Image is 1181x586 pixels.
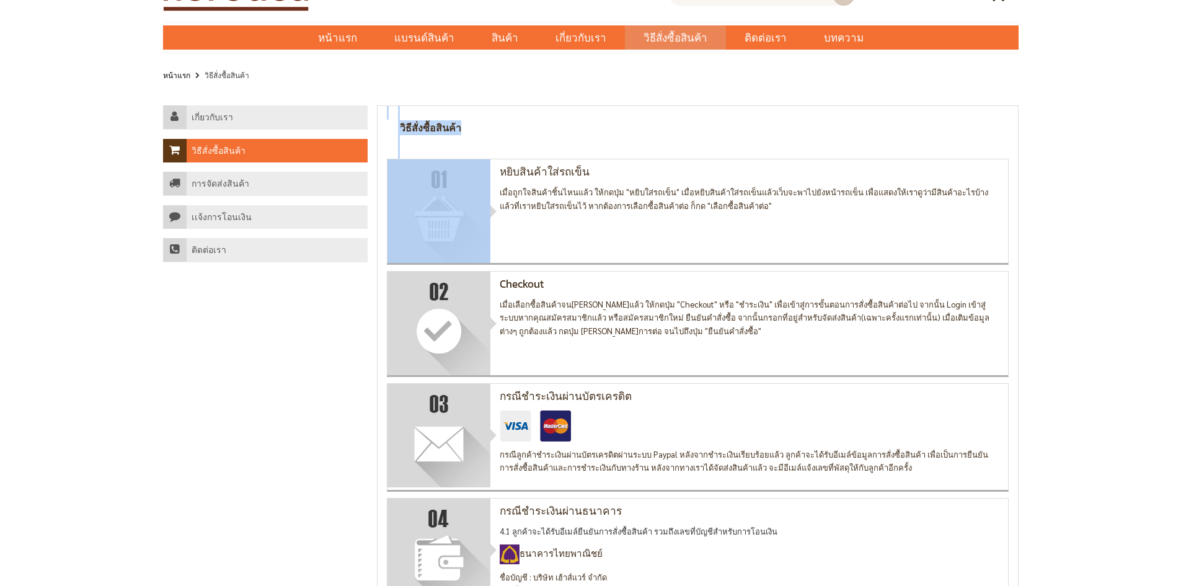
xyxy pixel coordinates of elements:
[192,146,245,157] h4: วิธีสั่งซื้อสินค้า
[500,570,998,584] li: ชื่อบัญชี : บริษัท เฮ้าส์แวร์ จำกัด
[376,25,473,50] a: แบรนด์สินค้า
[500,544,998,564] h5: ธนาคารไทยพาณิชย์
[192,212,252,223] h4: เเจ้งการโอนเงิน
[500,390,998,404] h4: กรณีชำระเงินผ่านบัตรเครดิต
[163,172,368,196] a: การจัดส่งสินค้า
[490,272,1007,347] div: เมื่อเลือกซื้อสินค้าจน[PERSON_NAME]แล้ว ให้กดปุ่ม "Checkout" หรือ "ชำระเงิน" เพื่อเข้าสู่การขั้นต...
[625,25,726,50] a: วิธีสั่งซื้อสินค้า
[537,25,625,50] a: เกี่ยวกับเรา
[500,166,998,179] h4: หยิบสินค้าใส่รถเข็น
[555,25,606,51] span: เกี่ยวกับเรา
[163,68,190,82] a: หน้าแรก
[205,70,249,80] strong: วิธีสั่งซื้อสินค้า
[192,112,233,123] h4: เกี่ยวกับเรา
[192,245,226,256] h4: ติดต่อเรา
[644,25,707,51] span: วิธีสั่งซื้อสินค้า
[163,238,368,262] a: ติดต่อเรา
[400,122,461,134] h1: วิธีสั่งซื้อสินค้า
[192,179,249,190] h4: การจัดส่งสินค้า
[726,25,805,50] a: ติดต่อเรา
[824,25,864,51] span: บทความ
[163,205,368,229] a: เเจ้งการโอนเงิน
[492,25,518,51] span: สินค้า
[163,139,368,163] a: วิธีสั่งซื้อสินค้า
[490,384,1007,484] div: กรณีลูกค้าชำระเงินผ่านบัตรเครดิตผ่านระบบ Paypal หลังจากชำระเงินเรียบร้อยแล้ว ลูกค้าจะได้รับอีเมล์...
[473,25,537,50] a: สินค้า
[490,159,1007,221] div: เมื่อถูกใจสินค้าชิ้นไหนแล้ว ให้กดปุ่ม "หยิบใส่รถเข็น" เมื่อหยิบสินค้าใส่รถเข็นแล้วเว็บจะพาไปยังหน...
[163,105,368,130] a: เกี่ยวกับเรา
[500,278,998,291] h4: Checkout
[745,25,787,51] span: ติดต่อเรา
[805,25,882,50] a: บทความ
[500,525,998,538] p: 4.1 ลูกค้าจะได้รับอีเมล์ยืนยันการสั่งซื้อสินค้า รวมถึงเลขที่บัญชีสำหรับการโอนเงิน
[299,25,376,50] a: หน้าแรก
[500,505,998,518] h4: กรณีชำระเงินผ่านธนาคาร
[394,25,454,51] span: แบรนด์สินค้า
[318,30,357,46] span: หน้าแรก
